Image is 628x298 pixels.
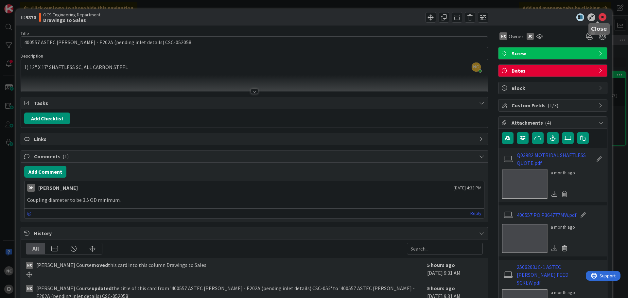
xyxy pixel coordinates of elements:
[517,151,593,167] a: Q03982 MOTRIDAL SHAFTLESS QUOTE.pdf
[551,190,558,198] div: Download
[21,30,29,36] label: Title
[517,263,593,287] a: 2506203JC-1 ASTEC [PERSON_NAME] FEED SCREW.pdf
[551,289,575,296] div: a month ago
[512,49,595,57] span: Screw
[512,67,595,75] span: Dates
[427,262,455,268] b: 5 hours ago
[548,102,558,109] span: ( 1/3 )
[21,13,36,21] span: ID
[499,32,507,40] div: NC
[427,261,483,277] div: [DATE] 9:31 AM
[26,285,33,292] div: NC
[36,261,206,269] span: [PERSON_NAME] Course this card into this column Drawings to Sales
[545,119,551,126] span: ( 4 )
[43,17,100,23] b: Drawings to Sales
[38,184,78,192] div: [PERSON_NAME]
[407,243,483,254] input: Search...
[14,1,30,9] span: Support
[24,166,66,178] button: Add Comment
[34,99,476,107] span: Tasks
[34,135,476,143] span: Links
[21,53,43,59] span: Description
[591,26,607,32] h5: Close
[43,12,100,17] span: OCS Engineering Department
[512,84,595,92] span: Block
[92,285,112,291] b: updated
[27,196,481,204] p: Coupling diameter to be 3.5 OD minimum.
[551,244,558,253] div: Download
[509,32,523,40] span: Owner
[427,285,455,291] b: 5 hours ago
[472,62,481,72] span: NC
[26,243,45,254] div: All
[34,229,476,237] span: History
[512,119,595,127] span: Attachments
[24,113,70,124] button: Add Checklist
[27,184,35,192] div: DH
[24,63,484,71] p: 1) 12" X 17' SHAFTLESS SC, ALL CARBON STEEL
[62,153,69,160] span: ( 1 )
[551,169,575,176] div: a month ago
[551,224,575,231] div: a month ago
[517,211,577,219] a: 400557 PO P364777MW.pdf
[512,101,595,109] span: Custom Fields
[527,33,534,40] div: JC
[92,262,108,268] b: moved
[470,209,481,218] a: Reply
[21,36,488,48] input: type card name here...
[34,152,476,160] span: Comments
[454,184,481,191] span: [DATE] 4:33 PM
[26,262,33,269] div: NC
[26,14,36,21] b: 5870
